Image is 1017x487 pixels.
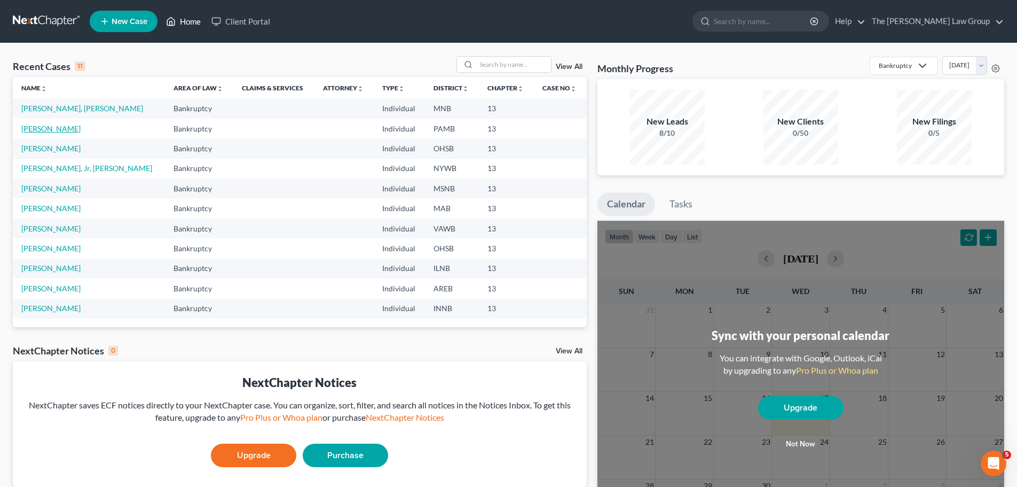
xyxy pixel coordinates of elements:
[233,77,314,98] th: Claims & Services
[425,159,479,179] td: NYWB
[981,451,1006,476] iframe: Intercom live chat
[374,279,425,298] td: Individual
[21,264,81,273] a: [PERSON_NAME]
[542,84,577,92] a: Case Nounfold_more
[556,347,582,355] a: View All
[570,86,577,92] i: unfold_more
[425,279,479,298] td: AREB
[174,84,223,92] a: Area of Lawunfold_more
[21,224,81,233] a: [PERSON_NAME]
[758,434,843,455] button: Not now
[479,259,534,279] td: 13
[21,374,578,391] div: NextChapter Notices
[165,138,234,158] td: Bankruptcy
[21,124,81,133] a: [PERSON_NAME]
[897,115,972,128] div: New Filings
[866,12,1004,31] a: The [PERSON_NAME] Law Group
[479,179,534,198] td: 13
[165,179,234,198] td: Bankruptcy
[21,284,81,293] a: [PERSON_NAME]
[425,179,479,198] td: MSNB
[165,259,234,279] td: Bankruptcy
[165,219,234,238] td: Bankruptcy
[425,119,479,138] td: PAMB
[108,346,118,355] div: 0
[479,119,534,138] td: 13
[374,138,425,158] td: Individual
[211,444,296,467] a: Upgrade
[425,238,479,258] td: OHSB
[357,86,364,92] i: unfold_more
[323,84,364,92] a: Attorneyunfold_more
[425,299,479,319] td: INNB
[41,86,47,92] i: unfold_more
[21,184,81,193] a: [PERSON_NAME]
[165,119,234,138] td: Bankruptcy
[763,128,838,138] div: 0/50
[425,219,479,238] td: VAWB
[165,198,234,218] td: Bankruptcy
[374,219,425,238] td: Individual
[13,60,85,73] div: Recent Cases
[487,84,524,92] a: Chapterunfold_more
[479,98,534,118] td: 13
[374,98,425,118] td: Individual
[21,104,143,113] a: [PERSON_NAME], [PERSON_NAME]
[217,86,223,92] i: unfold_more
[462,86,469,92] i: unfold_more
[879,61,912,70] div: Bankruptcy
[75,61,85,71] div: 11
[165,299,234,319] td: Bankruptcy
[374,198,425,218] td: Individual
[21,304,81,313] a: [PERSON_NAME]
[206,12,275,31] a: Client Portal
[425,259,479,279] td: ILNB
[660,192,702,216] a: Tasks
[112,18,147,26] span: New Case
[21,244,81,253] a: [PERSON_NAME]
[479,219,534,238] td: 13
[21,204,81,213] a: [PERSON_NAME]
[382,84,405,92] a: Typeunfold_more
[479,299,534,319] td: 13
[240,412,322,422] a: Pro Plus or Whoa plan
[374,179,425,198] td: Individual
[479,279,534,298] td: 13
[374,238,425,258] td: Individual
[425,138,479,158] td: OHSB
[479,198,534,218] td: 13
[433,84,469,92] a: Districtunfold_more
[517,86,524,92] i: unfold_more
[597,192,655,216] a: Calendar
[398,86,405,92] i: unfold_more
[758,396,843,420] a: Upgrade
[763,115,838,128] div: New Clients
[796,365,878,375] a: Pro Plus or Whoa plan
[161,12,206,31] a: Home
[712,327,889,344] div: Sync with your personal calendar
[1003,451,1011,459] span: 5
[714,11,811,31] input: Search by name...
[374,119,425,138] td: Individual
[425,198,479,218] td: MAB
[630,128,705,138] div: 8/10
[556,63,582,71] a: View All
[374,259,425,279] td: Individual
[374,299,425,319] td: Individual
[476,57,551,72] input: Search by name...
[630,115,705,128] div: New Leads
[21,84,47,92] a: Nameunfold_more
[897,128,972,138] div: 0/5
[374,159,425,179] td: Individual
[479,238,534,258] td: 13
[21,164,152,173] a: [PERSON_NAME], Jr, [PERSON_NAME]
[830,12,865,31] a: Help
[13,344,118,357] div: NextChapter Notices
[21,399,578,424] div: NextChapter saves ECF notices directly to your NextChapter case. You can organize, sort, filter, ...
[21,144,81,153] a: [PERSON_NAME]
[425,98,479,118] td: MNB
[165,279,234,298] td: Bankruptcy
[303,444,388,467] a: Purchase
[165,159,234,179] td: Bankruptcy
[715,352,886,377] div: You can integrate with Google, Outlook, iCal by upgrading to any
